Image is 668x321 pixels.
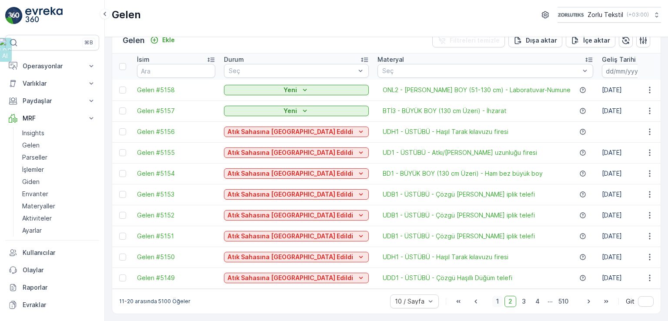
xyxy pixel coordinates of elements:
span: 510 [554,296,572,307]
p: Atık Sahasına [GEOGRAPHIC_DATA] Edildi [227,253,353,261]
p: Atık Sahasına [GEOGRAPHIC_DATA] Edildi [227,169,353,178]
p: Raporlar [23,283,96,292]
span: 3 [518,296,530,307]
p: Varlıklar [23,79,82,88]
p: Durum [224,55,244,64]
a: Olaylar [5,261,99,279]
a: UDH1 - ÜSTÜBÜ - Haşıl Tarak kılavuzu firesi [383,127,508,136]
p: Parseller [22,153,47,162]
p: Ayarlar [22,226,42,235]
p: Dışa aktar [526,36,557,45]
div: Toggle Row Selected [119,128,126,135]
p: İçe aktar [583,36,610,45]
a: ONL2 - ORTA BOY (51-130 cm) - Laboratuvar-Numune [383,86,571,94]
a: Giden [19,176,99,188]
p: Seç [382,67,580,75]
a: Gelen #5150 [137,253,215,261]
p: Giden [22,177,40,186]
p: Gelen [22,141,40,150]
a: Ayarlar [19,224,99,237]
a: BTİ3 - BÜYÜK BOY (130 cm Üzeri) - İhzarat [383,107,507,115]
span: Git [626,297,635,306]
p: Aktiviteler [22,214,52,223]
a: UDB1 - ÜSTÜBÜ - Çözgü Bobin Sonu iplik telefi [383,232,535,241]
div: Toggle Row Selected [119,212,126,219]
a: UDD1 - ÜSTÜBÜ - Çözgü Haşıllı Düğüm telefi [383,274,512,282]
button: Atık Sahasına Kabul Edildi [224,168,369,179]
a: Materyaller [19,200,99,212]
a: Gelen #5156 [137,127,215,136]
span: 4 [531,296,544,307]
div: Toggle Row Selected [119,87,126,94]
p: Seç [229,67,355,75]
p: MRF [23,114,82,123]
span: UDB1 - ÜSTÜBÜ - Çözgü [PERSON_NAME] iplik telefi [383,211,535,220]
button: Atık Sahasına Kabul Edildi [224,147,369,158]
a: UDB1 - ÜSTÜBÜ - Çözgü Bobin Sonu iplik telefi [383,211,535,220]
p: ... [548,296,553,307]
button: Paydaşlar [5,92,99,110]
p: Yeni [284,86,297,94]
button: Dışa aktar [508,33,562,47]
a: UDH1 - ÜSTÜBÜ - Haşıl Tarak kılavuzu firesi [383,253,508,261]
a: Raporlar [5,279,99,296]
a: UD1 - ÜSTÜBÜ - Atkı/Tarak Kenar uzunluğu firesi [383,148,537,157]
a: Gelen #5153 [137,190,215,199]
p: Filtreleri temizle [450,36,500,45]
a: Gelen #5157 [137,107,215,115]
a: Gelen #5151 [137,232,215,241]
a: Gelen #5155 [137,148,215,157]
p: Atık Sahasına [GEOGRAPHIC_DATA] Edildi [227,274,353,282]
img: 6-1-9-3_wQBzyll.png [558,10,584,20]
button: Zorlu Tekstil(+03:00) [558,7,661,23]
a: UDB1 - ÜSTÜBÜ - Çözgü Bobin Sonu iplik telefi [383,190,535,199]
button: Atık Sahasına Kabul Edildi [224,210,369,221]
a: Envanter [19,188,99,200]
a: Gelen #5154 [137,169,215,178]
div: Toggle Row Selected [119,233,126,240]
p: Atık Sahasına [GEOGRAPHIC_DATA] Edildi [227,127,353,136]
p: Envanter [22,190,48,198]
p: Ekle [162,36,175,44]
div: Toggle Row Selected [119,149,126,156]
a: Evraklar [5,296,99,314]
span: 2 [504,296,516,307]
p: Materyal [377,55,404,64]
p: Atık Sahasına [GEOGRAPHIC_DATA] Edildi [227,211,353,220]
a: Gelen #5152 [137,211,215,220]
p: Gelen [112,8,141,22]
a: Kullanıcılar [5,244,99,261]
p: Materyaller [22,202,55,211]
p: Atık Sahasına [GEOGRAPHIC_DATA] Edildi [227,232,353,241]
p: Atık Sahasına [GEOGRAPHIC_DATA] Edildi [227,148,353,157]
p: Gelen [123,34,145,47]
p: 11-20 arasında 5100 Öğeler [119,298,190,305]
p: Evraklar [23,301,96,309]
span: UDB1 - ÜSTÜBÜ - Çözgü [PERSON_NAME] iplik telefi [383,190,535,199]
img: logo_light-DOdMpM7g.png [25,7,63,24]
button: MRF [5,110,99,127]
a: BD1 - BÜYÜK BOY (130 cm Üzeri) - Ham bez büyük boy [383,169,543,178]
button: Yeni [224,85,369,95]
span: 1 [492,296,503,307]
div: Toggle Row Selected [119,191,126,198]
button: Atık Sahasına Kabul Edildi [224,252,369,262]
span: ONL2 - [PERSON_NAME] BOY (51-130 cm) - Laboratuvar-Numune [383,86,571,94]
button: Atık Sahasına Kabul Edildi [224,273,369,283]
div: Toggle Row Selected [119,274,126,281]
button: Operasyonlar [5,57,99,75]
a: Gelen #5149 [137,274,215,282]
a: Parseller [19,151,99,164]
p: Kullanıcılar [23,248,96,257]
